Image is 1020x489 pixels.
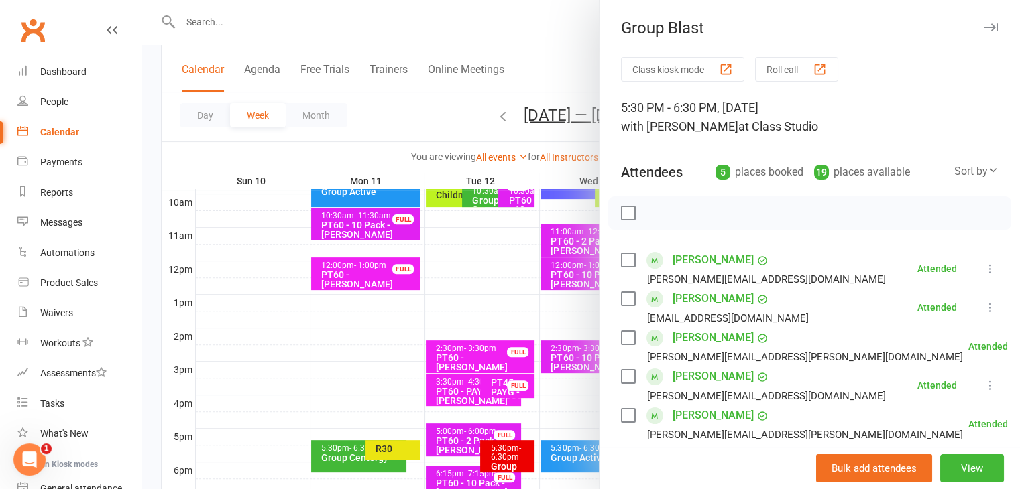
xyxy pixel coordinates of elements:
[40,157,82,167] div: Payments
[41,443,52,454] span: 1
[17,87,141,117] a: People
[814,163,910,182] div: places available
[647,348,963,366] div: [PERSON_NAME][EMAIL_ADDRESS][PERSON_NAME][DOMAIN_NAME]
[647,426,963,443] div: [PERSON_NAME][EMAIL_ADDRESS][PERSON_NAME][DOMAIN_NAME]
[647,271,886,288] div: [PERSON_NAME][EMAIL_ADDRESS][DOMAIN_NAME]
[647,309,809,327] div: [EMAIL_ADDRESS][DOMAIN_NAME]
[673,249,754,271] a: [PERSON_NAME]
[917,380,957,390] div: Attended
[17,238,141,268] a: Automations
[940,454,1004,482] button: View
[673,327,754,348] a: [PERSON_NAME]
[40,217,82,228] div: Messages
[738,119,818,133] span: at Class Studio
[13,443,46,476] iframe: Intercom live chat
[600,19,1020,38] div: Group Blast
[968,419,1008,429] div: Attended
[917,303,957,312] div: Attended
[40,338,80,348] div: Workouts
[673,366,754,387] a: [PERSON_NAME]
[40,187,73,198] div: Reports
[40,127,79,137] div: Calendar
[40,368,107,378] div: Assessments
[17,419,141,449] a: What's New
[40,66,87,77] div: Dashboard
[673,405,754,426] a: [PERSON_NAME]
[17,358,141,389] a: Assessments
[621,57,744,82] button: Class kiosk mode
[40,247,95,258] div: Automations
[816,454,932,482] button: Bulk add attendees
[17,298,141,328] a: Waivers
[621,163,683,182] div: Attendees
[673,288,754,309] a: [PERSON_NAME]
[40,277,98,288] div: Product Sales
[40,398,64,409] div: Tasks
[621,98,999,136] div: 5:30 PM - 6:30 PM, [DATE]
[40,307,73,318] div: Waivers
[17,389,141,419] a: Tasks
[968,342,1008,351] div: Attended
[755,57,838,82] button: Roll call
[17,147,141,178] a: Payments
[716,163,803,182] div: places booked
[16,13,50,47] a: Clubworx
[917,264,957,273] div: Attended
[40,96,68,107] div: People
[17,117,141,147] a: Calendar
[17,178,141,208] a: Reports
[17,268,141,298] a: Product Sales
[814,165,829,180] div: 19
[17,57,141,87] a: Dashboard
[17,208,141,238] a: Messages
[716,165,730,180] div: 5
[621,119,738,133] span: with [PERSON_NAME]
[647,387,886,405] div: [PERSON_NAME][EMAIL_ADDRESS][DOMAIN_NAME]
[40,428,89,439] div: What's New
[954,163,999,180] div: Sort by
[17,328,141,358] a: Workouts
